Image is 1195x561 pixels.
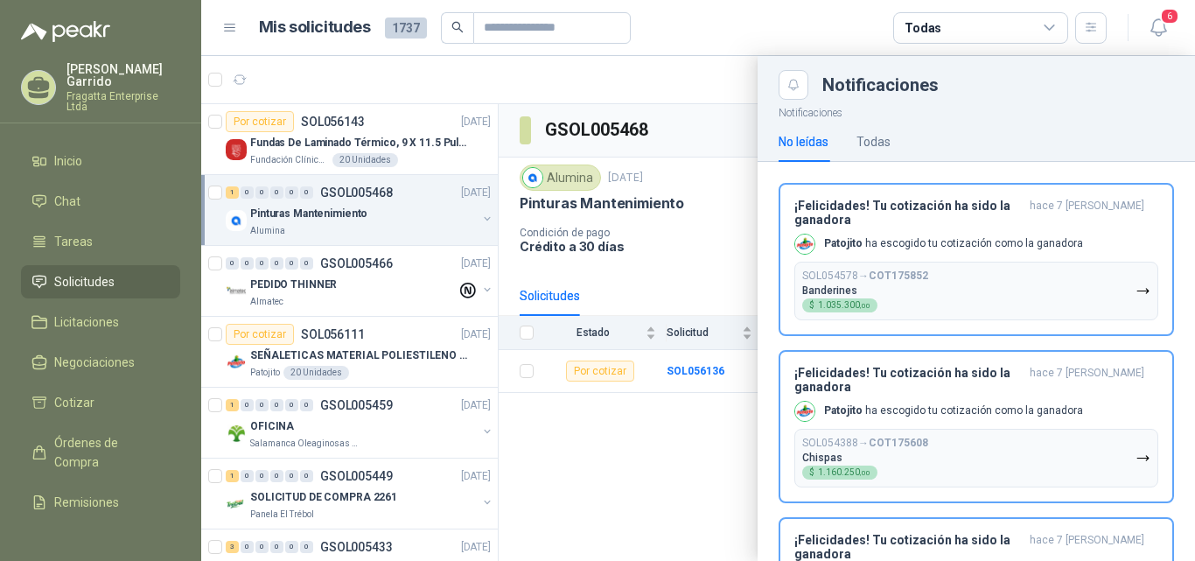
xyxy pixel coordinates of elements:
[21,144,180,178] a: Inicio
[794,429,1158,487] button: SOL054388→COT175608Chispas$1.160.250,00
[856,132,891,151] div: Todas
[794,262,1158,320] button: SOL054578→COT175852Banderines$1.035.300,00
[779,70,808,100] button: Close
[54,272,115,291] span: Solicitudes
[1143,12,1174,44] button: 6
[802,437,928,450] p: SOL054388 →
[824,236,1083,251] p: ha escogido tu cotización como la ganadora
[21,346,180,379] a: Negociaciones
[794,366,1023,394] h3: ¡Felicidades! Tu cotización ha sido la ganadora
[54,312,119,332] span: Licitaciones
[794,533,1023,561] h3: ¡Felicidades! Tu cotización ha sido la ganadora
[66,91,180,112] p: Fragatta Enterprise Ltda
[802,270,928,283] p: SOL054578 →
[66,63,180,88] p: [PERSON_NAME] Garrido
[818,468,870,477] span: 1.160.250
[21,225,180,258] a: Tareas
[822,76,1174,94] div: Notificaciones
[21,386,180,419] a: Cotizar
[860,469,870,477] span: ,00
[54,393,94,412] span: Cotizar
[794,199,1023,227] h3: ¡Felicidades! Tu cotización ha sido la ganadora
[21,265,180,298] a: Solicitudes
[54,151,82,171] span: Inicio
[795,235,814,254] img: Company Logo
[802,452,842,464] p: Chispas
[54,232,93,251] span: Tareas
[451,21,464,33] span: search
[385,18,427,39] span: 1737
[824,403,1083,418] p: ha escogido tu cotización como la ganadora
[1030,366,1144,394] span: hace 7 [PERSON_NAME]
[824,404,863,417] b: Patojito
[779,132,828,151] div: No leídas
[869,437,928,449] b: COT175608
[1160,8,1179,25] span: 6
[21,185,180,218] a: Chat
[21,486,180,519] a: Remisiones
[860,302,870,310] span: ,00
[869,270,928,282] b: COT175852
[54,353,135,372] span: Negociaciones
[259,15,371,40] h1: Mis solicitudes
[21,21,110,42] img: Logo peakr
[1030,199,1144,227] span: hace 7 [PERSON_NAME]
[758,100,1195,122] p: Notificaciones
[21,426,180,479] a: Órdenes de Compra
[802,284,857,297] p: Banderines
[802,298,877,312] div: $
[779,350,1174,503] button: ¡Felicidades! Tu cotización ha sido la ganadorahace 7 [PERSON_NAME] Company LogoPatojito ha escog...
[1030,533,1144,561] span: hace 7 [PERSON_NAME]
[818,301,870,310] span: 1.035.300
[795,402,814,421] img: Company Logo
[54,433,164,472] span: Órdenes de Compra
[802,466,877,480] div: $
[54,192,80,211] span: Chat
[779,183,1174,336] button: ¡Felicidades! Tu cotización ha sido la ganadorahace 7 [PERSON_NAME] Company LogoPatojito ha escog...
[905,18,941,38] div: Todas
[824,237,863,249] b: Patojito
[54,493,119,512] span: Remisiones
[21,305,180,339] a: Licitaciones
